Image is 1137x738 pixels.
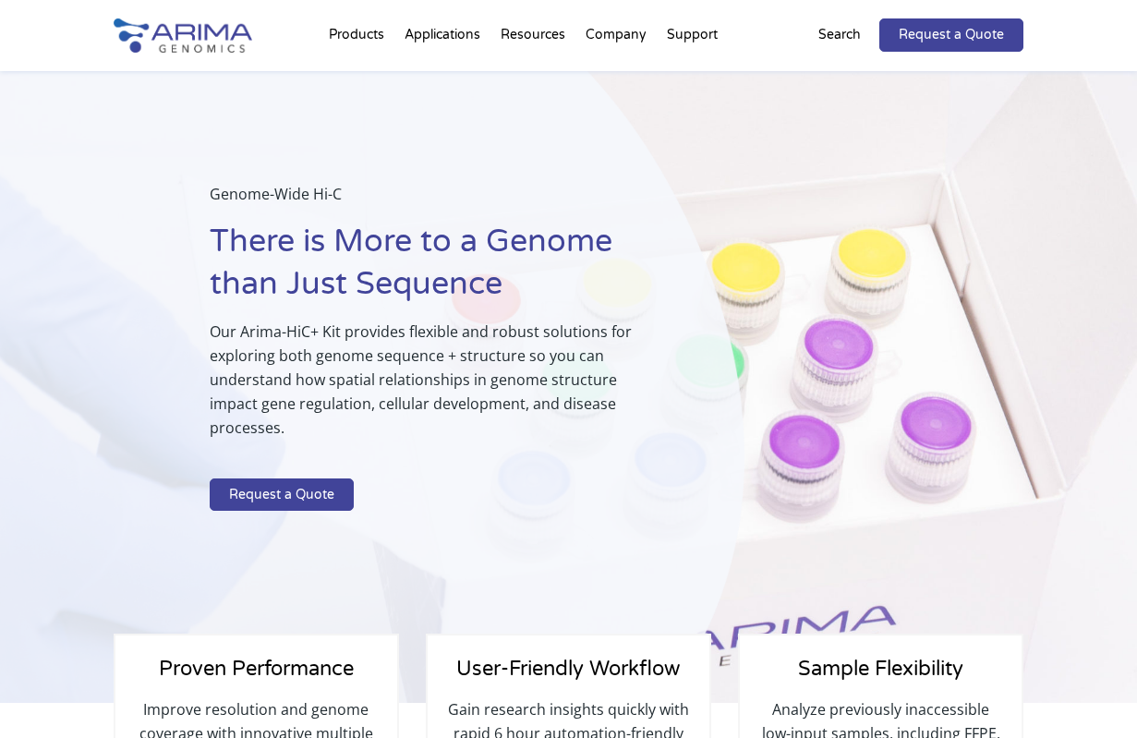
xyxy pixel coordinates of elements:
[159,657,354,681] span: Proven Performance
[818,23,861,47] p: Search
[798,657,963,681] span: Sample Flexibility
[114,18,252,53] img: Arima-Genomics-logo
[210,320,653,454] p: Our Arima-HiC+ Kit provides flexible and robust solutions for exploring both genome sequence + st...
[879,18,1023,52] a: Request a Quote
[210,478,354,512] a: Request a Quote
[210,182,653,221] p: Genome-Wide Hi-C
[456,657,680,681] span: User-Friendly Workflow
[210,221,653,320] h1: There is More to a Genome than Just Sequence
